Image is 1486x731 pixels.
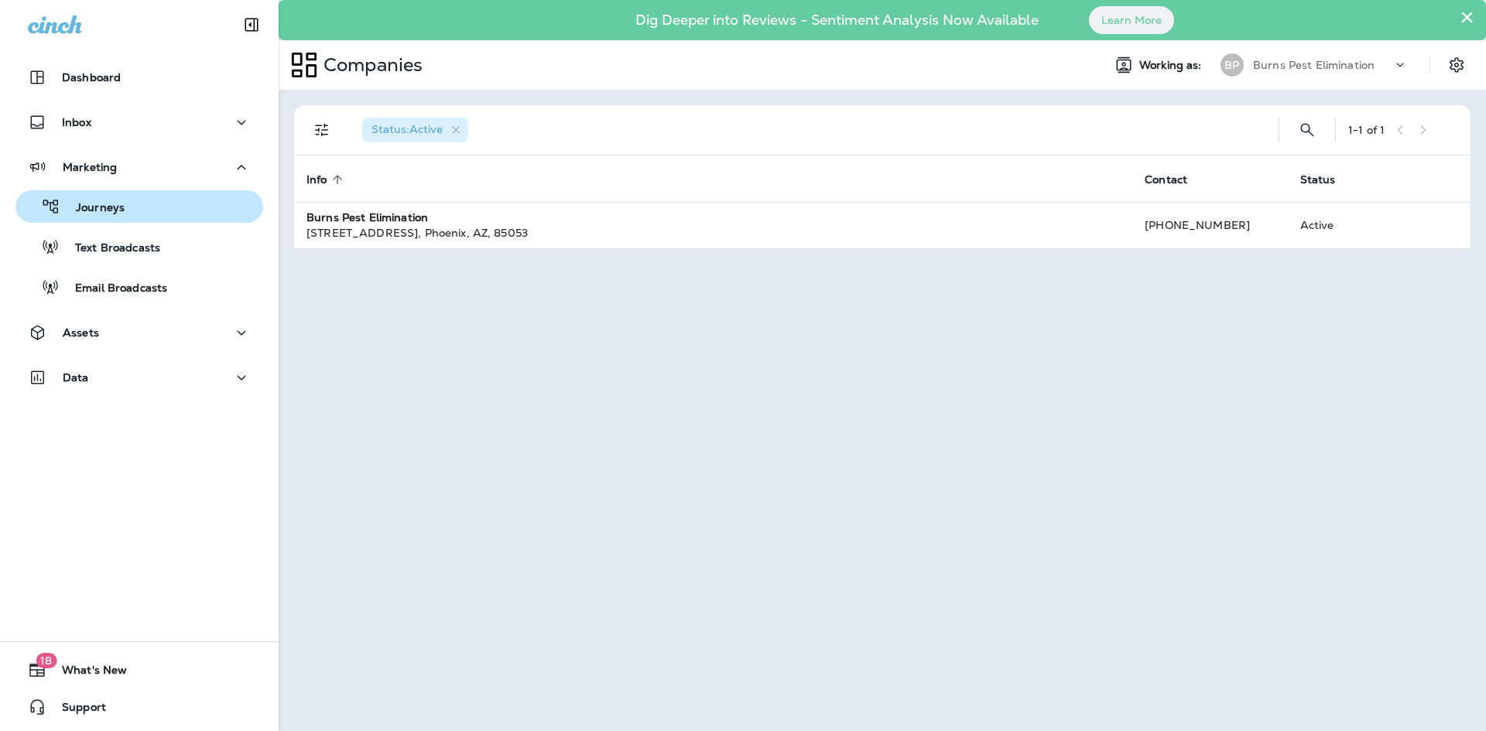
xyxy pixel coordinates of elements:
[36,653,56,668] span: 18
[371,122,443,136] span: Status : Active
[15,107,263,138] button: Inbox
[63,161,117,173] p: Marketing
[1145,173,1187,186] span: Contact
[306,225,1120,241] div: [STREET_ADDRESS] , Phoenix , AZ , 85053
[15,62,263,93] button: Dashboard
[15,152,263,183] button: Marketing
[362,118,468,142] div: Status:Active
[60,241,160,256] p: Text Broadcasts
[1089,6,1174,34] button: Learn More
[63,326,99,339] p: Assets
[46,701,106,719] span: Support
[1300,173,1356,186] span: Status
[1253,59,1375,71] p: Burns Pest Elimination
[306,173,327,186] span: Info
[15,317,263,348] button: Assets
[317,53,423,77] p: Companies
[1145,173,1207,186] span: Contact
[230,9,273,40] button: Collapse Sidebar
[15,271,263,303] button: Email Broadcasts
[60,201,125,216] p: Journeys
[15,231,263,263] button: Text Broadcasts
[62,116,91,128] p: Inbox
[15,692,263,722] button: Support
[63,371,89,384] p: Data
[15,190,263,223] button: Journeys
[306,210,428,224] strong: Burns Pest Elimination
[1460,5,1474,29] button: Close
[60,282,167,296] p: Email Broadcasts
[591,18,1084,22] p: Dig Deeper into Reviews - Sentiment Analysis Now Available
[1443,51,1471,79] button: Settings
[1292,114,1323,145] button: Search Companies
[1139,59,1205,72] span: Working as:
[15,362,263,393] button: Data
[62,71,121,84] p: Dashboard
[15,654,263,685] button: 18What's New
[306,173,348,186] span: Info
[46,664,127,682] span: What's New
[1288,202,1387,248] td: Active
[1132,202,1287,248] td: [PHONE_NUMBER]
[1300,173,1336,186] span: Status
[1348,124,1385,136] div: 1 - 1 of 1
[1221,53,1244,77] div: BP
[306,114,337,145] button: Filters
